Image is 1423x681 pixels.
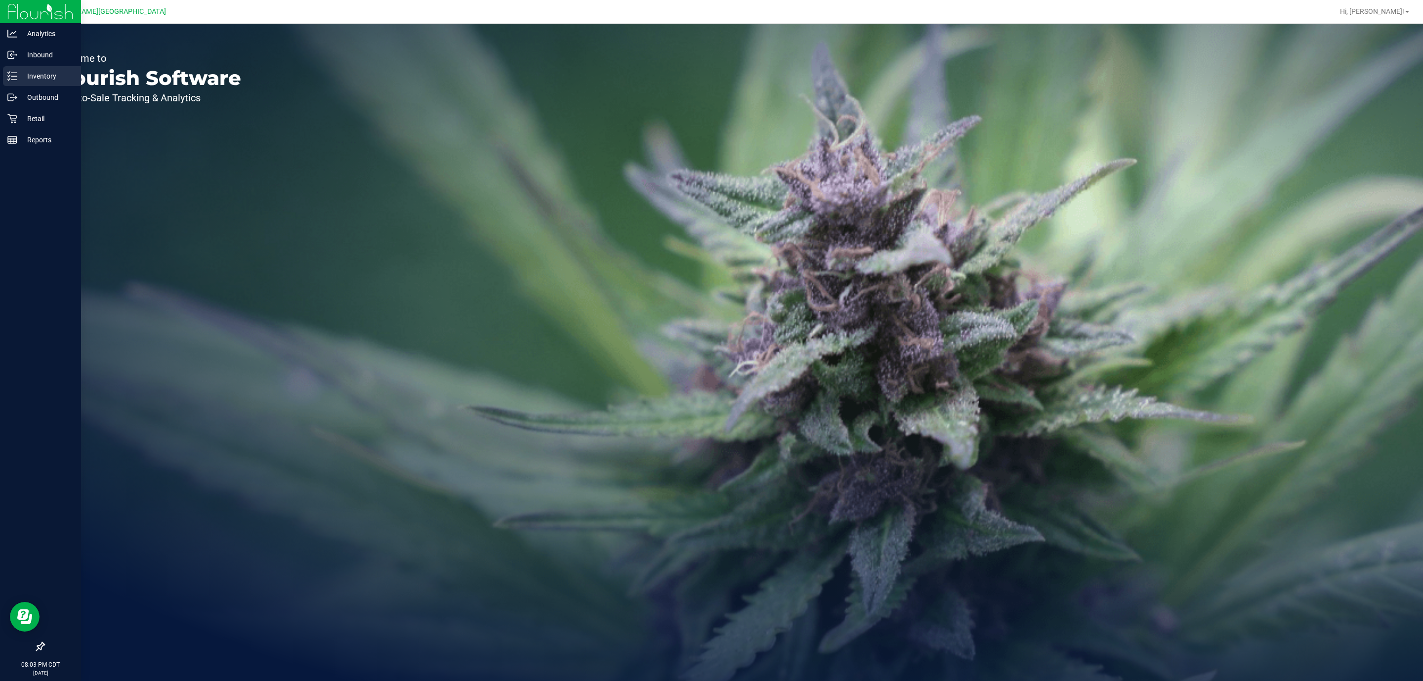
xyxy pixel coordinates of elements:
[4,669,77,677] p: [DATE]
[7,114,17,124] inline-svg: Retail
[36,7,166,16] span: Ft [PERSON_NAME][GEOGRAPHIC_DATA]
[1340,7,1404,15] span: Hi, [PERSON_NAME]!
[17,49,77,61] p: Inbound
[7,92,17,102] inline-svg: Outbound
[10,602,40,632] iframe: Resource center
[53,68,241,88] p: Flourish Software
[17,91,77,103] p: Outbound
[17,70,77,82] p: Inventory
[53,93,241,103] p: Seed-to-Sale Tracking & Analytics
[4,660,77,669] p: 08:03 PM CDT
[17,113,77,125] p: Retail
[17,28,77,40] p: Analytics
[7,135,17,145] inline-svg: Reports
[7,71,17,81] inline-svg: Inventory
[53,53,241,63] p: Welcome to
[17,134,77,146] p: Reports
[7,50,17,60] inline-svg: Inbound
[7,29,17,39] inline-svg: Analytics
